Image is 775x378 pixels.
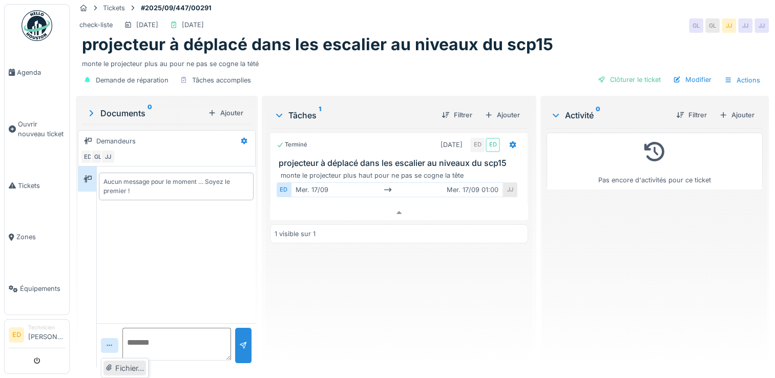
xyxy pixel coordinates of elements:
[722,18,736,33] div: JJ
[148,107,152,119] sup: 0
[28,324,65,346] li: [PERSON_NAME]
[596,109,600,121] sup: 0
[319,109,321,121] sup: 1
[755,18,769,33] div: JJ
[715,108,759,122] div: Ajouter
[705,18,720,33] div: GL
[20,284,65,293] span: Équipements
[720,73,765,88] div: Actions
[204,106,247,120] div: Ajouter
[17,68,65,77] span: Agenda
[281,171,521,180] div: monte le projecteur plus haut pour ne pas se cogne la tête
[277,182,291,197] div: ED
[96,136,136,146] div: Demandeurs
[103,361,146,376] div: Fichier…
[18,181,65,191] span: Tickets
[96,75,169,85] div: Demande de réparation
[18,119,65,139] span: Ouvrir nouveau ticket
[16,232,65,242] span: Zones
[91,150,105,164] div: GL
[82,35,553,54] h1: projecteur à déplacé dans les escalier au niveaux du scp15
[101,150,115,164] div: JJ
[437,108,476,122] div: Filtrer
[551,109,668,121] div: Activité
[291,182,503,197] div: mer. 17/09 mer. 17/09 01:00
[274,109,433,121] div: Tâches
[103,177,249,196] div: Aucun message pour le moment … Soyez le premier !
[9,327,24,343] li: ED
[738,18,752,33] div: JJ
[80,150,95,164] div: ED
[689,18,703,33] div: GL
[441,140,463,150] div: [DATE]
[28,324,65,331] div: Technicien
[470,138,485,152] div: ED
[137,3,216,13] strong: #2025/09/447/00291
[79,20,113,30] div: check-liste
[103,3,125,13] div: Tickets
[672,108,711,122] div: Filtrer
[480,108,524,122] div: Ajouter
[275,229,316,239] div: 1 visible sur 1
[669,73,716,87] div: Modifier
[182,20,204,30] div: [DATE]
[277,140,307,149] div: Terminé
[553,137,756,185] div: Pas encore d'activités pour ce ticket
[82,55,763,69] div: monte le projecteur plus au pour ne pas se cogne la tété
[279,158,523,168] h3: projecteur à déplacé dans les escalier au niveaux du scp15
[22,10,52,41] img: Badge_color-CXgf-gQk.svg
[594,73,665,87] div: Clôturer le ticket
[86,107,204,119] div: Documents
[192,75,251,85] div: Tâches accomplies
[486,138,500,152] div: ED
[136,20,158,30] div: [DATE]
[503,182,517,197] div: JJ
